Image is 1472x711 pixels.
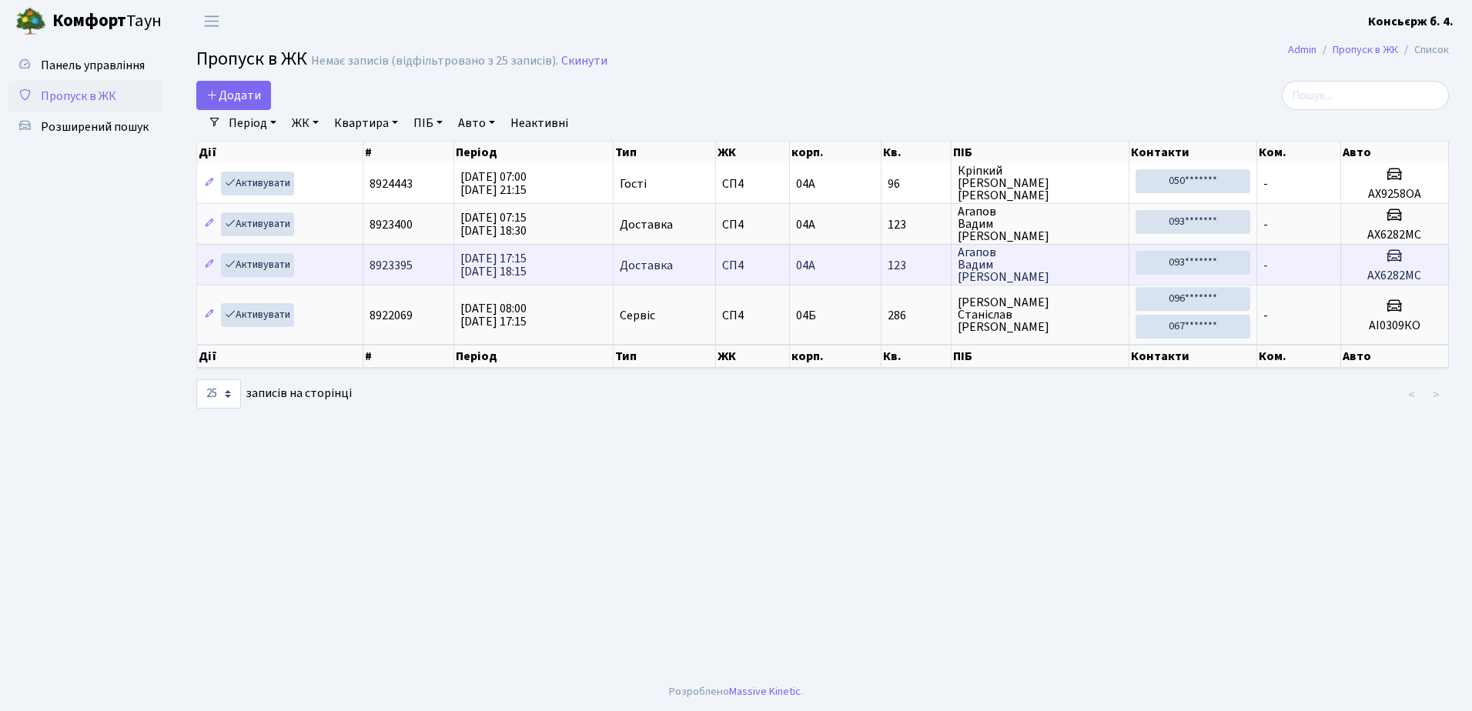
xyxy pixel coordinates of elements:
[1333,42,1398,58] a: Пропуск в ЖК
[8,112,162,142] a: Розширений пошук
[952,142,1129,163] th: ПІБ
[620,259,673,272] span: Доставка
[796,216,815,233] span: 04А
[722,309,783,322] span: СП4
[716,345,790,368] th: ЖК
[729,683,801,699] a: Massive Kinetic
[561,54,607,68] a: Скинути
[504,110,574,136] a: Неактивні
[1263,175,1268,192] span: -
[407,110,449,136] a: ПІБ
[888,259,945,272] span: 123
[716,142,790,163] th: ЖК
[796,307,816,324] span: 04Б
[192,8,231,34] button: Переключити навігацію
[796,257,815,274] span: 04А
[221,303,294,327] a: Активувати
[722,178,783,190] span: СП4
[460,209,527,239] span: [DATE] 07:15 [DATE] 18:30
[1257,142,1341,163] th: Ком.
[1282,81,1449,110] input: Пошук...
[1257,345,1341,368] th: Ком.
[958,205,1122,242] span: Агапов Вадим [PERSON_NAME]
[370,175,413,192] span: 8924443
[221,172,294,195] a: Активувати
[620,309,655,322] span: Сервіс
[460,250,527,280] span: [DATE] 17:15 [DATE] 18:15
[1129,345,1257,368] th: Контакти
[460,300,527,330] span: [DATE] 08:00 [DATE] 17:15
[1341,142,1449,163] th: Авто
[363,345,454,368] th: #
[1347,269,1442,283] h5: АХ6282МС
[196,379,241,409] select: записів на сторінці
[286,110,325,136] a: ЖК
[614,142,716,163] th: Тип
[1263,257,1268,274] span: -
[888,309,945,322] span: 286
[196,81,271,110] a: Додати
[1288,42,1316,58] a: Admin
[722,259,783,272] span: СП4
[460,169,527,199] span: [DATE] 07:00 [DATE] 21:15
[790,142,882,163] th: корп.
[221,212,294,236] a: Активувати
[222,110,283,136] a: Період
[1347,187,1442,202] h5: АХ9258ОА
[311,54,558,68] div: Немає записів (відфільтровано з 25 записів).
[41,57,145,74] span: Панель управління
[882,345,952,368] th: Кв.
[952,345,1129,368] th: ПІБ
[958,246,1122,283] span: Агапов Вадим [PERSON_NAME]
[452,110,501,136] a: Авто
[620,219,673,231] span: Доставка
[1263,307,1268,324] span: -
[206,87,261,104] span: Додати
[196,379,352,409] label: записів на сторінці
[370,257,413,274] span: 8923395
[1398,42,1449,58] li: Список
[1347,319,1442,333] h5: АІ0309КО
[1368,13,1454,30] b: Консьєрж б. 4.
[888,178,945,190] span: 96
[328,110,404,136] a: Квартира
[52,8,126,33] b: Комфорт
[669,683,803,700] div: Розроблено .
[363,142,454,163] th: #
[15,6,46,37] img: logo.png
[888,219,945,231] span: 123
[722,219,783,231] span: СП4
[790,345,882,368] th: корп.
[958,296,1122,333] span: [PERSON_NAME] Станіслав [PERSON_NAME]
[1341,345,1449,368] th: Авто
[614,345,716,368] th: Тип
[8,50,162,81] a: Панель управління
[958,165,1122,202] span: Кріпкий [PERSON_NAME] [PERSON_NAME]
[1368,12,1454,31] a: Консьєрж б. 4.
[8,81,162,112] a: Пропуск в ЖК
[370,307,413,324] span: 8922069
[1263,216,1268,233] span: -
[221,253,294,277] a: Активувати
[620,178,647,190] span: Гості
[197,345,363,368] th: Дії
[41,88,116,105] span: Пропуск в ЖК
[454,142,614,163] th: Період
[454,345,614,368] th: Період
[197,142,363,163] th: Дії
[796,175,815,192] span: 04А
[196,45,307,72] span: Пропуск в ЖК
[1129,142,1257,163] th: Контакти
[370,216,413,233] span: 8923400
[52,8,162,35] span: Таун
[1347,228,1442,242] h5: АХ6282МС
[41,118,149,135] span: Розширений пошук
[882,142,952,163] th: Кв.
[1265,34,1472,66] nav: breadcrumb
